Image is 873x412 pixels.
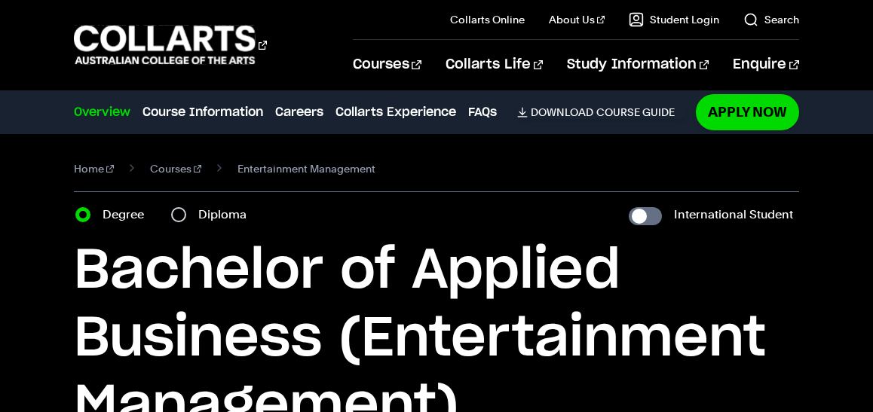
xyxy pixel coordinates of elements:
a: Overview [74,103,130,121]
a: DownloadCourse Guide [517,105,687,119]
a: Collarts Online [450,12,525,27]
a: Enquire [733,40,798,90]
a: Careers [275,103,323,121]
div: Go to homepage [74,23,267,66]
span: Download [531,105,593,119]
a: Apply Now [696,94,799,130]
a: Student Login [629,12,719,27]
span: Entertainment Management [237,158,375,179]
a: Collarts Experience [335,103,456,121]
a: Search [743,12,799,27]
label: International Student [674,204,793,225]
a: Collarts Life [446,40,543,90]
label: Degree [103,204,153,225]
a: Courses [150,158,201,179]
label: Diploma [198,204,256,225]
a: Study Information [567,40,709,90]
a: Home [74,158,114,179]
a: FAQs [468,103,497,121]
a: Courses [353,40,421,90]
a: Course Information [142,103,263,121]
a: About Us [549,12,605,27]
